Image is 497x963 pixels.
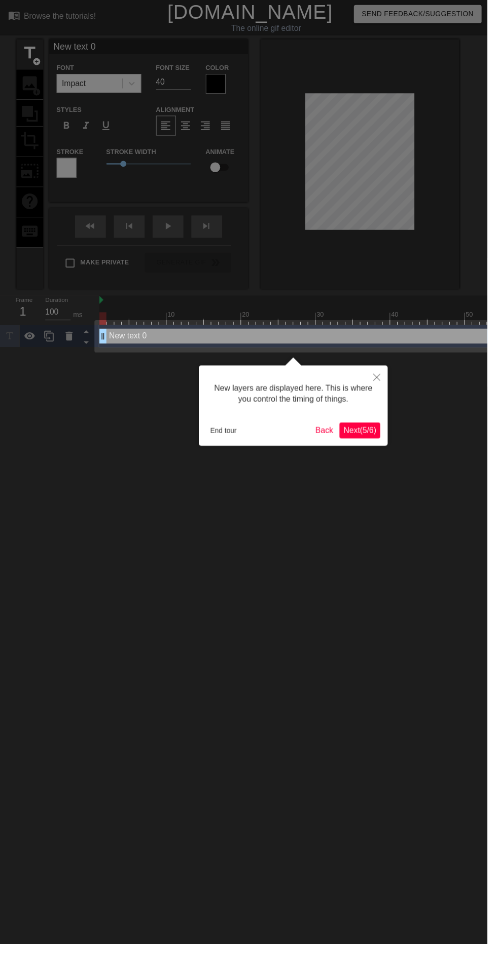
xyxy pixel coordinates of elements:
div: New layers are displayed here. This is where you control the timing of things. [210,380,388,423]
button: End tour [210,432,245,447]
button: Next [346,431,388,447]
button: Back [318,431,344,447]
button: Close [373,373,396,396]
span: Next ( 5 / 6 ) [350,435,384,443]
